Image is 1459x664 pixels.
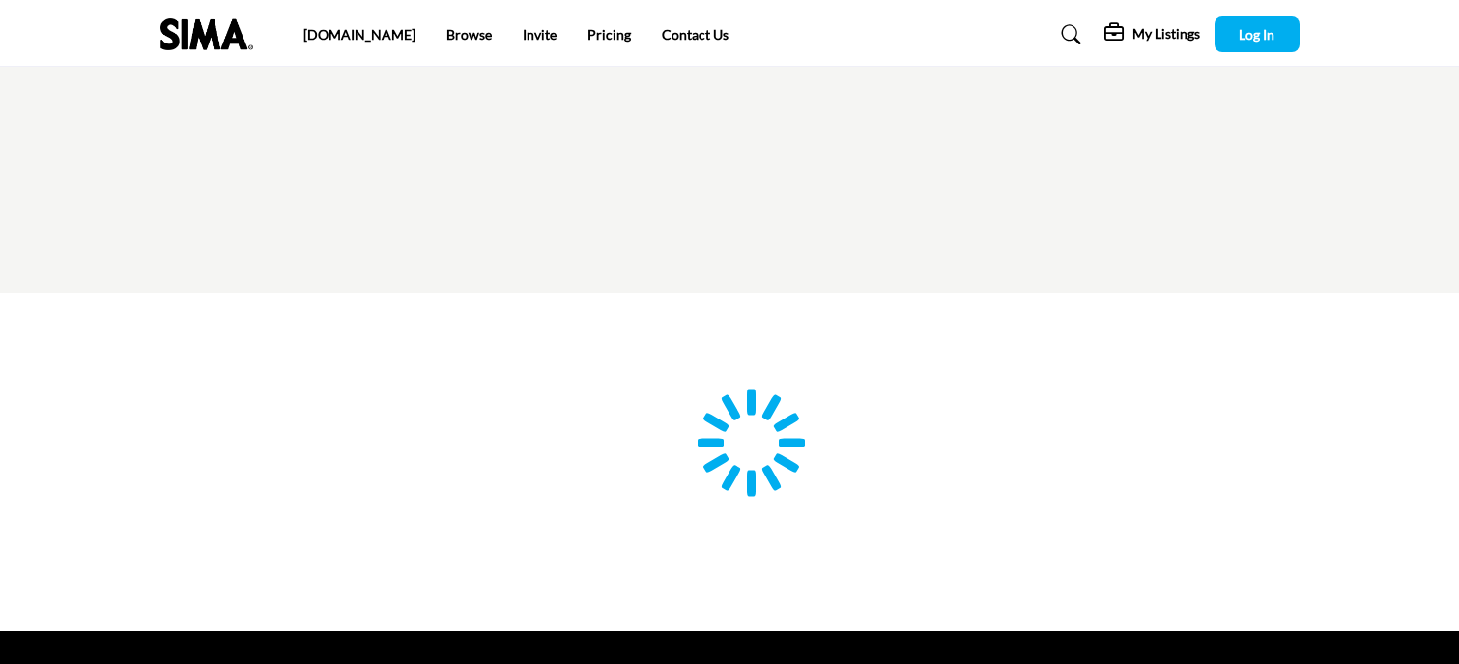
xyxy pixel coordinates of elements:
h5: My Listings [1132,25,1200,43]
div: My Listings [1104,23,1200,46]
a: Browse [446,26,492,43]
img: Site Logo [160,18,263,50]
a: Search [1043,19,1094,50]
a: Invite [523,26,557,43]
a: Contact Us [662,26,729,43]
a: Pricing [587,26,631,43]
button: Log In [1215,16,1300,52]
span: Log In [1239,26,1274,43]
a: [DOMAIN_NAME] [303,26,415,43]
